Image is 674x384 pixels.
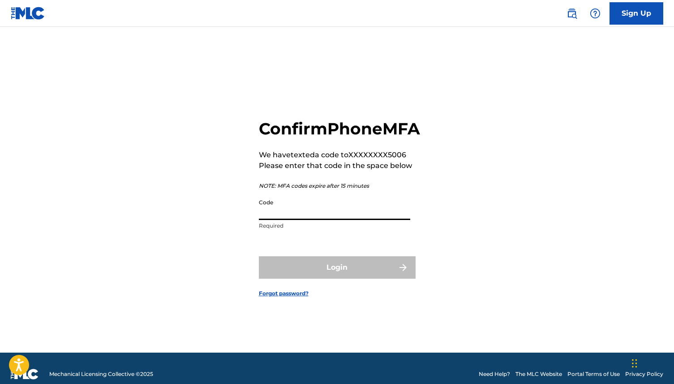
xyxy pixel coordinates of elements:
h2: Confirm Phone MFA [259,119,420,139]
a: Privacy Policy [625,370,663,378]
a: Portal Terms of Use [567,370,620,378]
img: search [567,8,577,19]
a: Public Search [563,4,581,22]
img: MLC Logo [11,7,45,20]
p: Please enter that code in the space below [259,160,420,171]
div: Help [586,4,604,22]
div: Drag [632,350,637,377]
a: Sign Up [610,2,663,25]
img: logo [11,369,39,380]
a: The MLC Website [515,370,562,378]
a: Need Help? [479,370,510,378]
p: We have texted a code to XXXXXXXX5006 [259,150,420,160]
img: help [590,8,601,19]
p: NOTE: MFA codes expire after 15 minutes [259,182,420,190]
p: Required [259,222,410,230]
a: Forgot password? [259,289,309,298]
span: Mechanical Licensing Collective © 2025 [49,370,153,378]
iframe: Chat Widget [629,341,674,384]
